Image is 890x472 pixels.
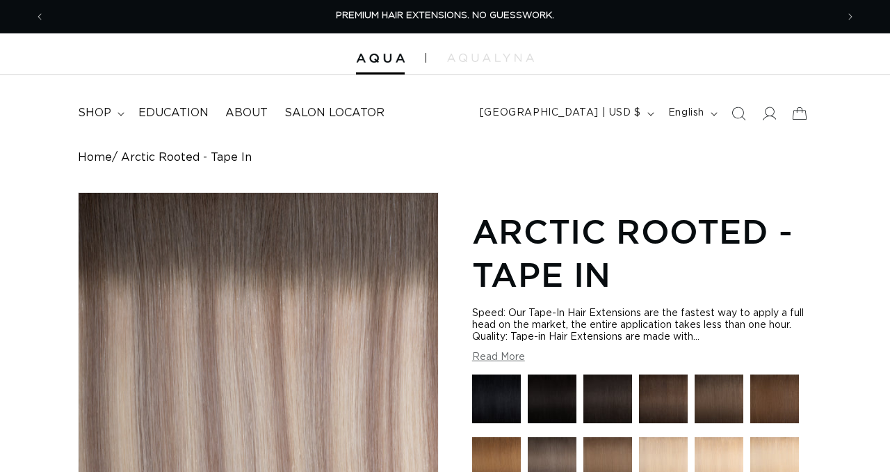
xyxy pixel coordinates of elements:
[284,106,385,120] span: Salon Locator
[472,375,521,430] a: 1 Black - Tape In
[70,97,130,129] summary: shop
[24,3,55,30] button: Previous announcement
[130,97,217,129] a: Education
[528,375,576,423] img: 1N Natural Black - Tape In
[472,210,812,297] h1: Arctic Rooted - Tape In
[639,375,688,423] img: 2 Dark Brown - Tape In
[750,375,799,430] a: 4 Medium Brown - Tape In
[217,97,276,129] a: About
[472,352,525,363] button: Read More
[225,106,268,120] span: About
[471,100,660,127] button: [GEOGRAPHIC_DATA] | USD $
[639,375,688,430] a: 2 Dark Brown - Tape In
[583,375,632,423] img: 1B Soft Black - Tape In
[660,100,723,127] button: English
[480,106,641,120] span: [GEOGRAPHIC_DATA] | USD $
[695,375,743,423] img: 4AB Medium Ash Brown - Hand Tied Weft
[472,375,521,423] img: 1 Black - Tape In
[78,106,111,120] span: shop
[78,151,812,164] nav: breadcrumbs
[276,97,393,129] a: Salon Locator
[750,375,799,423] img: 4 Medium Brown - Tape In
[528,375,576,430] a: 1N Natural Black - Tape In
[695,375,743,430] a: 4AB Medium Ash Brown - Hand Tied Weft
[668,106,704,120] span: English
[78,151,112,164] a: Home
[121,151,252,164] span: Arctic Rooted - Tape In
[472,308,812,343] div: Speed: Our Tape-In Hair Extensions are the fastest way to apply a full head on the market, the en...
[356,54,405,63] img: Aqua Hair Extensions
[723,98,754,129] summary: Search
[583,375,632,430] a: 1B Soft Black - Tape In
[138,106,209,120] span: Education
[835,3,866,30] button: Next announcement
[336,11,554,20] span: PREMIUM HAIR EXTENSIONS. NO GUESSWORK.
[447,54,534,62] img: aqualyna.com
